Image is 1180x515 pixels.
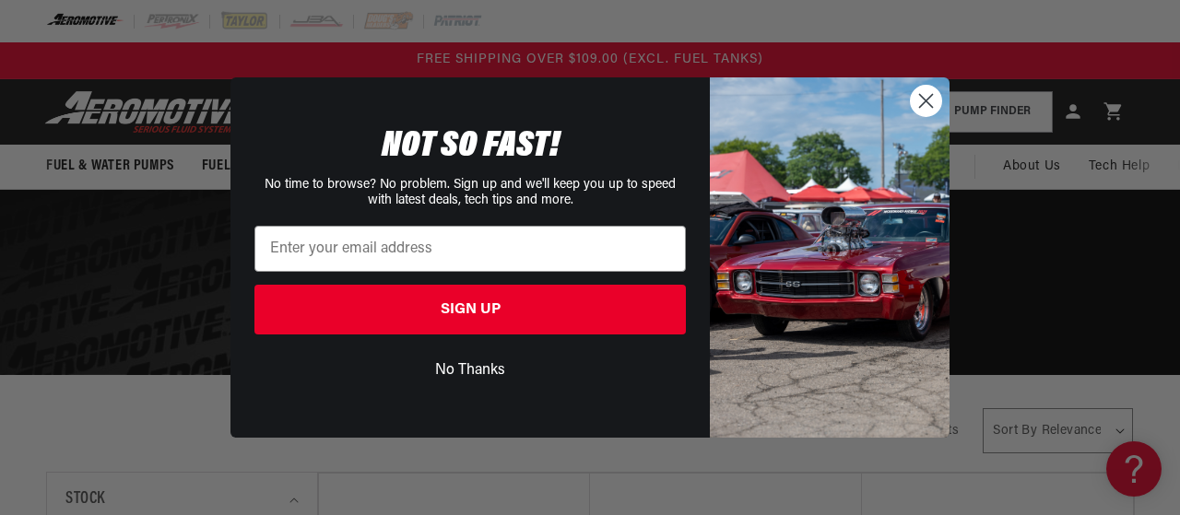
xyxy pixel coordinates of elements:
button: SIGN UP [254,285,686,334]
button: No Thanks [254,353,686,388]
input: Enter your email address [254,226,686,272]
img: 85cdd541-2605-488b-b08c-a5ee7b438a35.jpeg [710,77,950,437]
span: NOT SO FAST! [382,128,560,165]
span: No time to browse? No problem. Sign up and we'll keep you up to speed with latest deals, tech tip... [265,178,676,207]
button: Close dialog [910,85,942,117]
